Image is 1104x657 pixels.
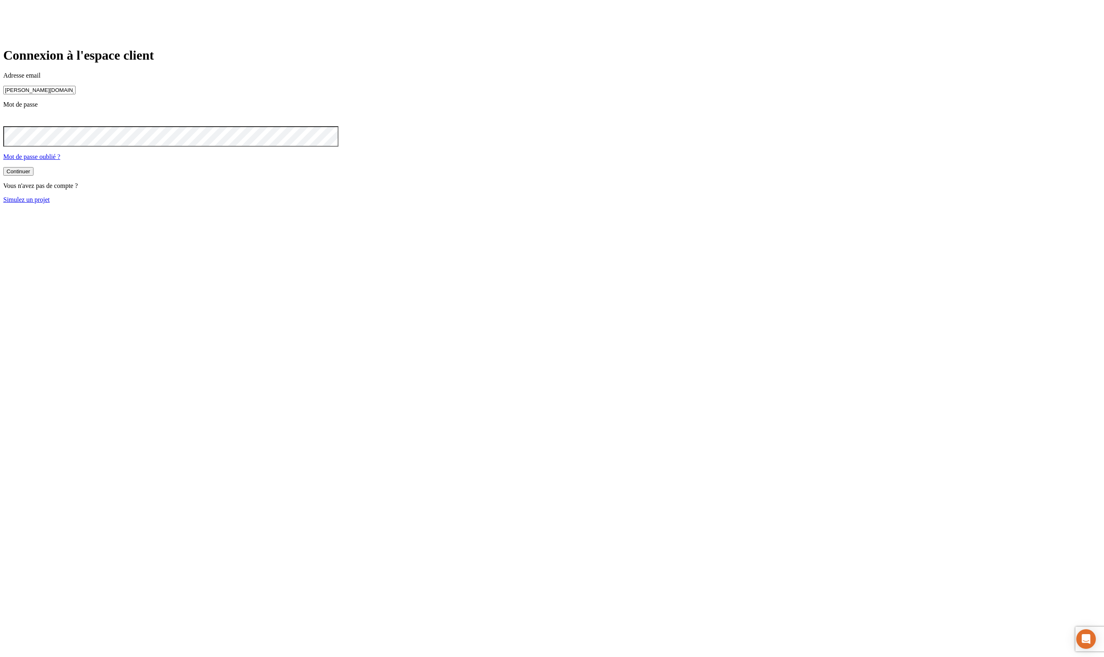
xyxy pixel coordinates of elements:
[3,48,1101,63] h1: Connexion à l'espace client
[3,153,60,160] a: Mot de passe oublié ?
[3,182,1101,190] p: Vous n'avez pas de compte ?
[3,167,33,176] button: Continuer
[3,72,1101,79] p: Adresse email
[1076,629,1096,649] div: Open Intercom Messenger
[3,101,1101,108] p: Mot de passe
[7,168,30,174] div: Continuer
[3,196,50,203] a: Simulez un projet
